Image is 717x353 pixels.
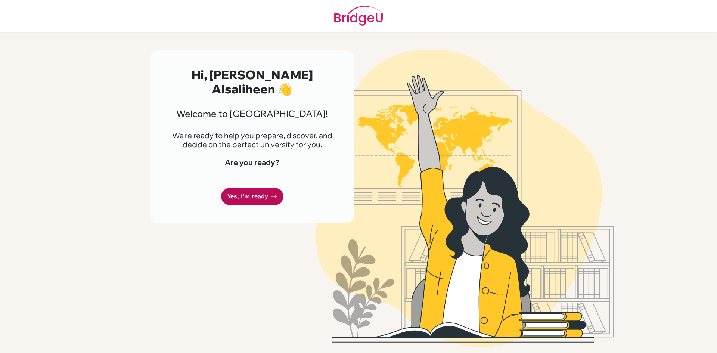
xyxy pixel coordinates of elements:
a: Yes, I'm ready [221,188,283,205]
h2: Hi, [PERSON_NAME] Alsaliheen 👋 [168,68,336,96]
img: Welcome to Bridge U [252,50,678,347]
h4: Are you ready? [168,158,336,167]
p: We're ready to help you prepare, discover, and decide on the perfect university for you. [168,131,336,149]
h3: Welcome to [GEOGRAPHIC_DATA]! [168,108,336,119]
